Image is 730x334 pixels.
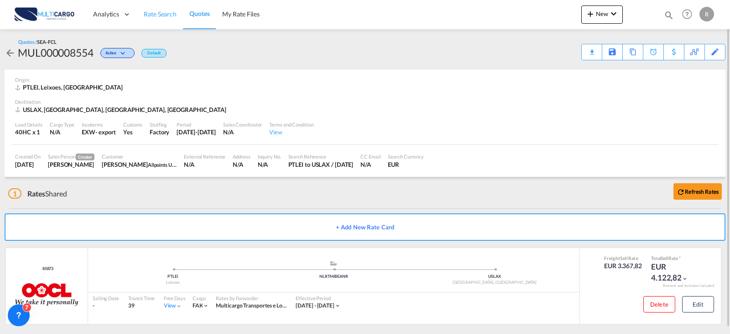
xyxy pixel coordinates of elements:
[661,255,668,261] span: Sell
[37,39,56,45] span: SEA-FCL
[602,44,622,60] div: Save As Template
[128,302,155,310] div: 39
[8,189,67,199] div: Shared
[123,121,142,128] div: Customs
[82,121,116,128] div: Incoterms
[18,38,57,45] div: Quotes /SEA-FCL
[699,7,714,21] div: R
[679,6,695,22] span: Help
[685,188,719,195] b: Refresh Rates
[258,160,281,169] div: N/A
[5,213,725,241] button: + Add New Rate Card
[269,128,313,136] div: View
[15,98,715,105] div: Destination
[94,45,137,60] div: Change Status Here
[414,274,575,280] div: USLAX
[93,10,119,19] span: Analytics
[48,153,94,160] div: Sales Person
[8,188,21,199] span: 1
[82,128,95,136] div: EXW
[233,160,250,169] div: N/A
[5,45,18,60] div: icon-arrow-left
[682,276,688,282] md-icon: icon-chevron-down
[585,8,596,19] md-icon: icon-plus 400-fg
[48,160,94,169] div: Ricardo Santos
[148,161,199,168] span: Allpoints Unlimited, Inc.
[150,128,169,136] div: Factory Stuffing
[296,295,341,302] div: Effective Period
[414,280,575,286] div: [GEOGRAPHIC_DATA], [GEOGRAPHIC_DATA]
[388,153,424,160] div: Search Currency
[258,153,281,160] div: Inquiry No.
[102,160,177,169] div: Shuja S
[664,10,674,24] div: icon-magnify
[216,302,287,310] div: Multicargo Transportes e Logistica
[50,128,74,136] div: N/A
[328,261,339,265] md-icon: assets/icons/custom/ship-fill.svg
[50,121,74,128] div: Cargo Type
[189,10,209,17] span: Quotes
[651,261,697,283] div: EUR 4.122,82
[586,46,597,53] md-icon: icon-download
[15,283,79,306] img: OOCL
[677,188,685,196] md-icon: icon-refresh
[203,302,209,309] md-icon: icon-chevron-down
[40,266,54,272] span: 85873
[585,10,619,17] span: New
[15,160,41,169] div: 24 Sep 2025
[93,280,253,286] div: Leixoes
[15,106,229,114] div: USLAX, Los Angeles, CA, Americas
[105,50,119,59] span: Active
[296,302,334,309] span: [DATE] - [DATE]
[679,6,699,23] div: Help
[123,128,142,136] div: Yes
[141,49,167,58] div: Default
[643,296,675,313] button: Delete
[651,255,697,261] div: Total Rate
[360,153,381,160] div: CC Email
[682,296,714,313] button: Edit
[93,302,119,310] div: -
[581,5,623,24] button: icon-plus 400-fgNewicon-chevron-down
[15,153,41,160] div: Created On
[360,160,381,169] div: N/A
[288,153,354,160] div: Search Reference
[586,44,597,53] div: Quote PDF is not available at this time
[193,302,203,309] span: FAK
[18,45,94,60] div: MUL000008554
[23,84,123,91] span: PTLEI, Leixoes, [GEOGRAPHIC_DATA]
[164,302,182,310] div: Viewicon-chevron-down
[27,189,46,198] span: Rates
[604,261,642,270] div: EUR 3.367,82
[15,76,715,83] div: Origin
[233,153,250,160] div: Address
[608,8,619,19] md-icon: icon-chevron-down
[216,302,297,309] span: Multicargo Transportes e Logistica
[144,10,177,18] span: Rate Search
[177,121,216,128] div: Period
[223,128,262,136] div: N/A
[40,266,54,272] div: Contract / Rate Agreement / Tariff / Spot Pricing Reference Number: 85873
[176,303,182,309] md-icon: icon-chevron-down
[5,48,16,58] md-icon: icon-arrow-left
[656,283,721,288] div: Remark and Inclusion included
[604,255,642,261] div: Freight Rate
[184,160,225,169] div: N/A
[14,4,75,25] img: 82db67801a5411eeacfdbd8acfa81e61.png
[93,295,119,302] div: Sailing Date
[15,83,125,91] div: PTLEI, Leixoes, Europe
[664,10,674,20] md-icon: icon-magnify
[253,274,414,280] div: NLRTM/BEANR
[119,51,130,56] md-icon: icon-chevron-down
[184,153,225,160] div: External Reference
[223,121,262,128] div: Sales Coordinator
[673,183,722,200] button: icon-refreshRefresh Rates
[269,121,313,128] div: Terms and Condition
[15,121,42,128] div: Load Details
[128,295,155,302] div: Transit Time
[15,128,42,136] div: 40HC x 1
[177,128,216,136] div: 30 Sep 2025
[296,302,334,310] div: 01 Sep 2025 - 30 Sep 2025
[193,295,209,302] div: Cargo
[288,160,354,169] div: PTLEI to USLAX / 24 Sep 2025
